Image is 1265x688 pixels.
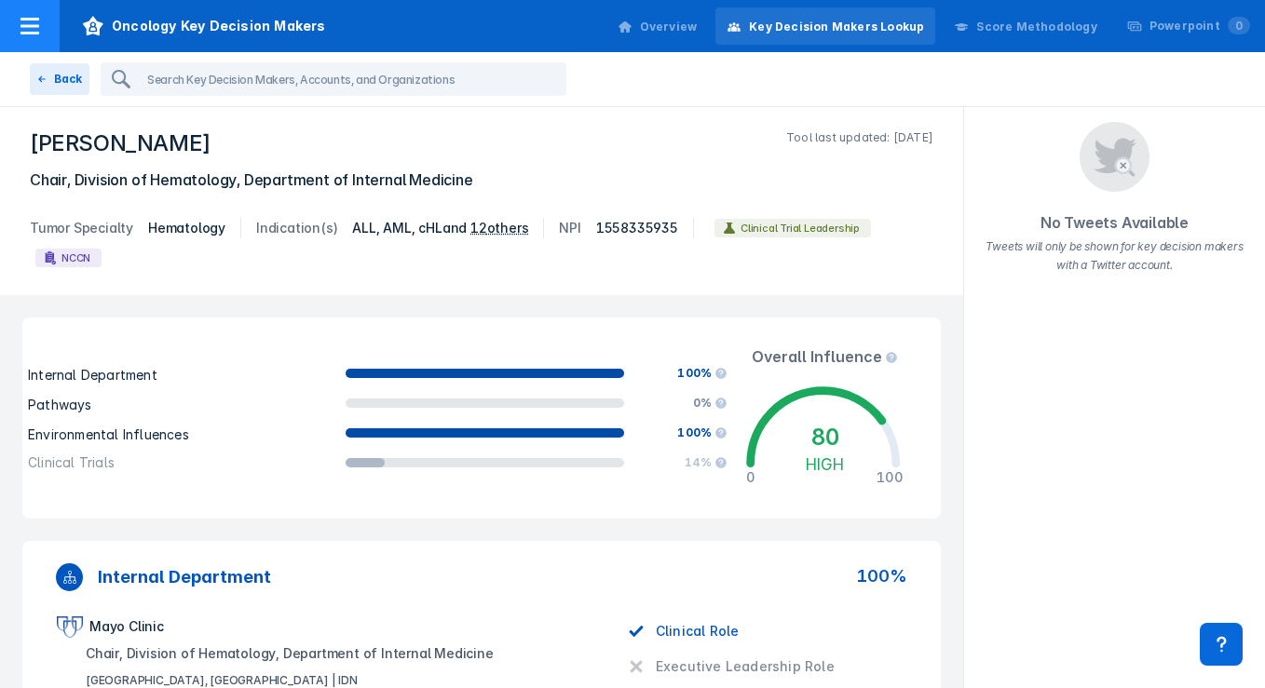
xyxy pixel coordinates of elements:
h1: [PERSON_NAME] [30,129,211,157]
p: Tool last updated: [DATE] [786,129,933,169]
div: 12 others [470,220,528,236]
input: Search Key Decision Makers, Accounts, and Organizations [140,64,564,94]
dt: Tumor Specialty [30,218,133,238]
span: NCCN [58,250,94,265]
div: 100% [628,425,728,441]
div: Overall Influence [752,347,898,366]
h5: Chair, Division of Hematology, Department of Internal Medicine [30,169,933,191]
div: Score Methodology [976,19,1096,35]
div: 100 [877,469,904,486]
span: ALL, AML, cHL and [352,220,528,236]
div: Chair, Division of Hematology, Department of Internal Medicine [86,643,598,664]
div: Overview [640,19,698,35]
span: Pathways [28,397,92,412]
div: 100% [856,566,907,588]
span: Environmental Influences [28,426,189,442]
dd: 1558335935 [581,218,678,238]
div: 0% [628,395,728,411]
div: 100% [628,365,728,382]
div: Clinical Role [656,621,740,641]
a: Overview [606,7,709,45]
div: 0 [746,469,755,486]
button: Back [30,63,89,95]
img: Twitter.png [1080,122,1149,192]
div: Mayo Clinic [89,615,164,638]
div: HIGH [806,453,844,473]
dt: Indication(s) [256,218,337,238]
a: Score Methodology [943,7,1108,45]
div: 80 [806,420,844,454]
div: Key Decision Makers Lookup [749,19,924,35]
span: 0 [1228,17,1250,34]
span: Internal Department [28,367,157,383]
h3: Internal Department [98,566,271,588]
span: Clinical Trial Leadership [737,221,864,236]
div: 14% [628,454,728,471]
dt: NPI [559,218,580,238]
div: Tweets will only be shown for key decision makers with a Twitter account. [979,236,1250,277]
div: Executive Leadership Role [656,656,835,677]
dd: Hematology [133,218,225,238]
div: Clinical Trials [28,454,341,471]
div: No Tweets Available [979,196,1250,236]
div: Powerpoint [1149,18,1250,34]
a: Key Decision Makers Lookup [715,7,935,45]
img: mayo-clinic.png [57,616,83,637]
